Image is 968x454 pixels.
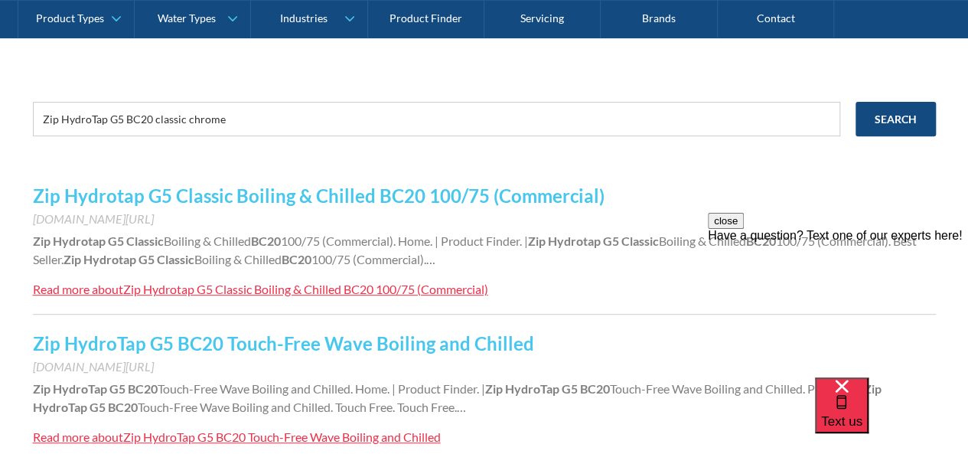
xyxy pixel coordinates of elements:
div: Product Types [36,12,104,25]
a: Zip Hydrotap G5 Classic Boiling & Chilled BC20 100/75 (Commercial) [33,185,605,207]
strong: G5 [90,400,106,414]
strong: Classic [621,234,659,248]
strong: G5 [562,381,578,396]
div: Read more about [33,430,123,444]
span: … [426,252,435,266]
strong: HydroTap [505,381,559,396]
strong: HydroTap [33,400,87,414]
span: 100/75 (Commercial). [311,252,426,266]
span: … [457,400,466,414]
div: [DOMAIN_NAME][URL] [33,210,936,228]
span: 100/75 (Commercial). Best Seller. [33,234,917,266]
span: Boiling & Chilled [194,252,282,266]
strong: G5 [603,234,619,248]
strong: G5 [139,252,155,266]
strong: Hydrotap [548,234,601,248]
iframe: podium webchat widget bubble [815,377,968,454]
span: Touch-Free Wave Boiling and Chilled. Play video. [610,381,864,396]
div: Zip Hydrotap G5 Classic Boiling & Chilled BC20 100/75 (Commercial) [123,282,488,296]
strong: Zip [33,234,51,248]
strong: G5 [109,381,125,396]
div: Read more about [33,282,123,296]
strong: Classic [157,252,194,266]
strong: Zip [485,381,503,396]
a: Read more aboutZip HydroTap G5 BC20 Touch-Free Wave Boiling and Chilled [33,428,441,446]
a: Zip HydroTap G5 BC20 Touch-Free Wave Boiling and Chilled [33,332,534,354]
span: Touch-Free Wave Boiling and Chilled. Home. | Product Finder. | [158,381,485,396]
strong: BC20 [580,381,610,396]
strong: Zip [64,252,81,266]
a: Read more aboutZip Hydrotap G5 Classic Boiling & Chilled BC20 100/75 (Commercial) [33,280,488,299]
span: Boiling & Chilled [164,234,251,248]
strong: BC20 [282,252,311,266]
strong: BC20 [128,381,158,396]
strong: G5 [108,234,124,248]
strong: Zip [33,381,51,396]
span: Boiling & Chilled [659,234,746,248]
div: [DOMAIN_NAME][URL] [33,358,936,376]
div: Industries [279,12,327,25]
iframe: podium webchat widget prompt [708,213,968,397]
span: 100/75 (Commercial). Home. | Product Finder. | [281,234,528,248]
span: Touch-Free Wave Boiling and Chilled. Touch Free. Touch Free. [138,400,457,414]
input: e.g. chilled water cooler [33,102,840,136]
div: Zip HydroTap G5 BC20 Touch-Free Wave Boiling and Chilled [123,430,441,444]
strong: Zip [528,234,546,248]
div: Water Types [158,12,216,25]
input: Search [856,102,936,136]
strong: Hydrotap [83,252,136,266]
strong: BC20 [251,234,281,248]
strong: BC20 [108,400,138,414]
strong: HydroTap [53,381,107,396]
strong: Classic [126,234,164,248]
strong: Hydrotap [53,234,106,248]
